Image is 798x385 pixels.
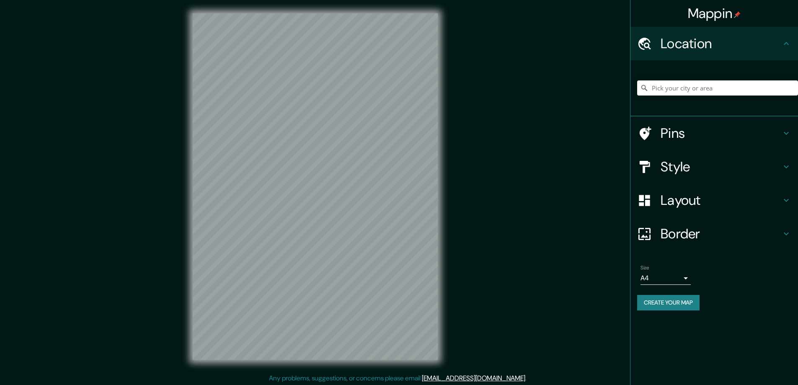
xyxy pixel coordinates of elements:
[527,373,528,383] div: .
[640,271,691,285] div: A4
[723,352,789,376] iframe: Help widget launcher
[661,125,781,142] h4: Pins
[630,116,798,150] div: Pins
[640,264,649,271] label: Size
[637,295,700,310] button: Create your map
[630,217,798,251] div: Border
[528,373,529,383] div: .
[637,80,798,96] input: Pick your city or area
[661,225,781,242] h4: Border
[630,183,798,217] div: Layout
[193,13,438,360] canvas: Map
[661,158,781,175] h4: Style
[734,11,741,18] img: pin-icon.png
[688,5,741,22] h4: Mappin
[661,35,781,52] h4: Location
[630,150,798,183] div: Style
[630,27,798,60] div: Location
[269,373,527,383] p: Any problems, suggestions, or concerns please email .
[422,374,525,382] a: [EMAIL_ADDRESS][DOMAIN_NAME]
[661,192,781,209] h4: Layout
